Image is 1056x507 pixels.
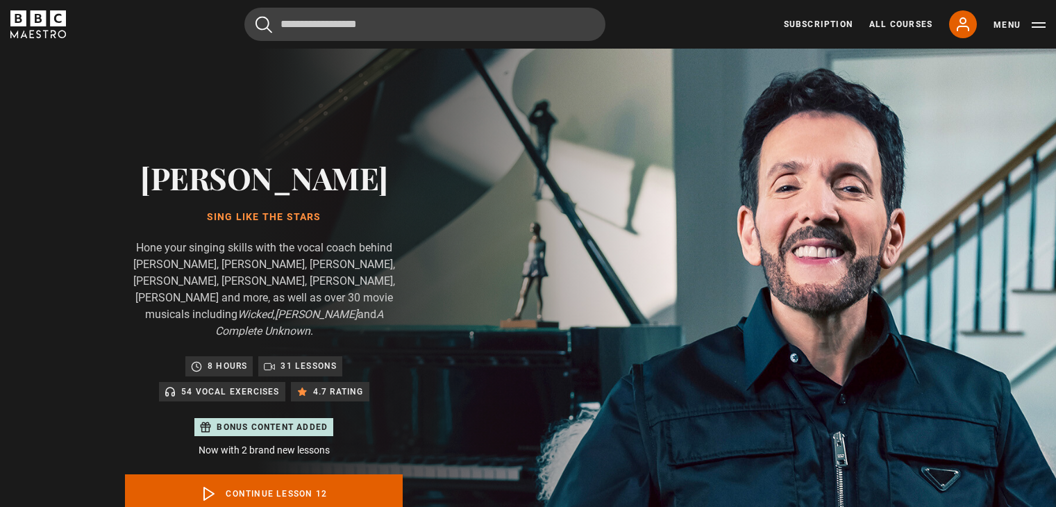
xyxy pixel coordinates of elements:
p: 4.7 rating [313,385,364,399]
p: Now with 2 brand new lessons [125,443,403,458]
p: 54 Vocal Exercises [181,385,280,399]
p: Hone your singing skills with the vocal coach behind [PERSON_NAME], [PERSON_NAME], [PERSON_NAME],... [125,240,403,340]
a: Subscription [784,18,853,31]
button: Submit the search query [255,16,272,33]
p: 31 lessons [280,359,337,373]
i: Wicked [237,308,273,321]
a: All Courses [869,18,932,31]
input: Search [244,8,605,41]
i: A Complete Unknown [215,308,383,338]
p: Bonus content added [217,421,328,433]
svg: BBC Maestro [10,10,66,38]
h1: Sing Like the Stars [125,212,403,223]
h2: [PERSON_NAME] [125,160,403,195]
p: 8 hours [208,359,247,373]
i: [PERSON_NAME] [275,308,358,321]
button: Toggle navigation [994,18,1046,32]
